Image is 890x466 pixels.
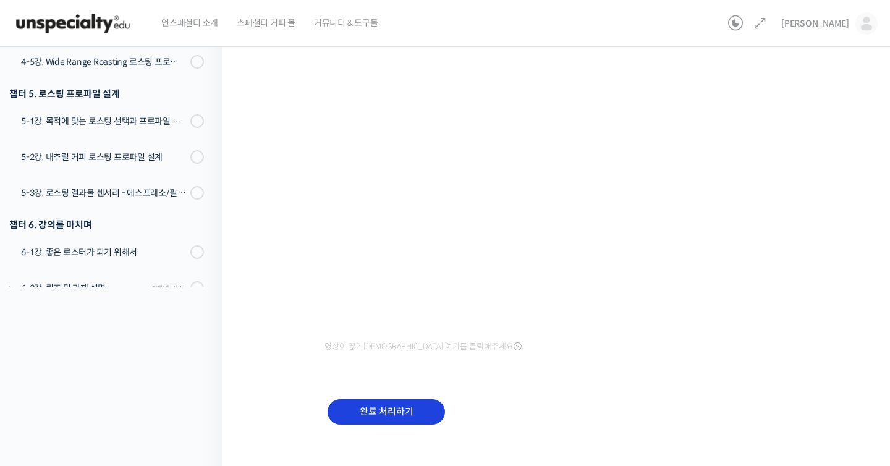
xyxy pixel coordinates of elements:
[191,382,206,392] span: 설정
[159,363,237,394] a: 설정
[21,114,187,128] div: 5-1강. 목적에 맞는 로스팅 선택과 프로파일 설계
[82,363,159,394] a: 대화
[781,18,849,29] span: [PERSON_NAME]
[21,55,187,69] div: 4-5강. Wide Range Roasting 로스팅 프로파일 비교
[324,342,522,352] span: 영상이 끊기[DEMOGRAPHIC_DATA] 여기를 클릭해주세요
[21,150,187,164] div: 5-2강. 내추럴 커피 로스팅 프로파일 설계
[21,186,187,200] div: 5-3강. 로스팅 결과물 센서리 - 에스프레소/필터 커피
[21,245,187,259] div: 6-1강. 좋은 로스터가 되기 위해서
[39,382,46,392] span: 홈
[9,216,204,233] div: 챕터 6. 강의를 마치며
[328,399,445,425] input: 완료 처리하기
[21,281,148,295] div: 6-2강. 퀴즈 및 과제 설명
[9,85,204,102] div: 챕터 5. 로스팅 프로파일 설계
[151,282,184,294] div: 1개의 퀴즈
[113,383,128,392] span: 대화
[4,363,82,394] a: 홈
